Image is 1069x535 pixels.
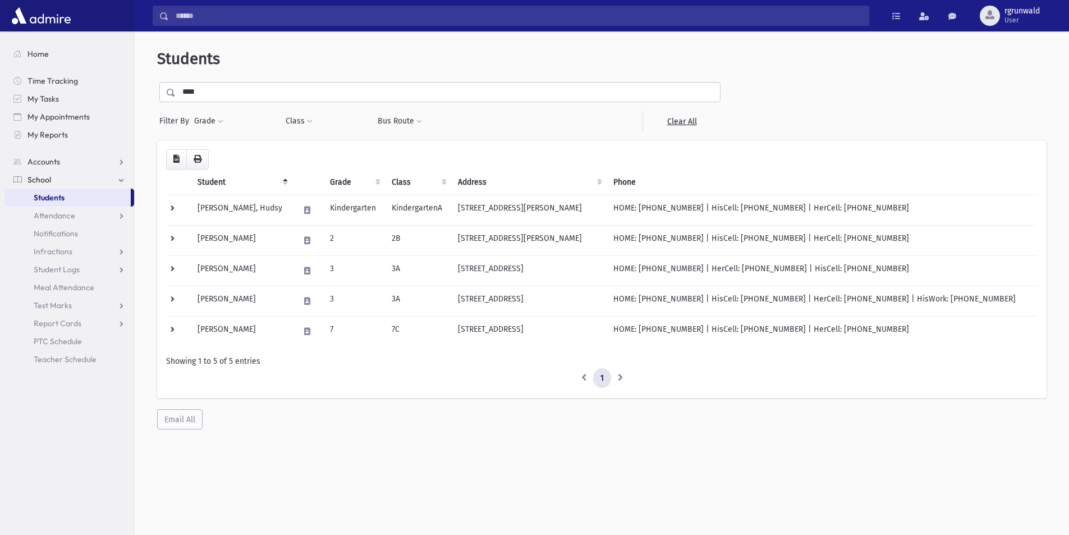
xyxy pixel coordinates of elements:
a: Teacher Schedule [4,350,134,368]
td: [PERSON_NAME] [191,286,292,316]
a: School [4,171,134,189]
span: Teacher Schedule [34,354,97,364]
a: Attendance [4,207,134,225]
th: Student: activate to sort column descending [191,170,292,195]
a: Student Logs [4,260,134,278]
span: Students [34,193,65,203]
td: [STREET_ADDRESS][PERSON_NAME] [451,195,607,225]
td: 3A [385,286,451,316]
span: Infractions [34,246,72,257]
span: My Appointments [27,112,90,122]
td: KindergartenA [385,195,451,225]
td: 3 [323,255,385,286]
button: CSV [166,149,187,170]
a: 1 [593,368,611,388]
a: Report Cards [4,314,134,332]
td: Kindergarten [323,195,385,225]
a: Time Tracking [4,72,134,90]
th: Grade: activate to sort column ascending [323,170,385,195]
span: Meal Attendance [34,282,94,292]
span: School [27,175,51,185]
span: Attendance [34,211,75,221]
td: 2B [385,225,451,255]
td: [STREET_ADDRESS] [451,316,607,346]
span: PTC Schedule [34,336,82,346]
input: Search [169,6,869,26]
a: Test Marks [4,296,134,314]
a: My Tasks [4,90,134,108]
td: [STREET_ADDRESS] [451,286,607,316]
td: 3A [385,255,451,286]
th: Class: activate to sort column ascending [385,170,451,195]
td: HOME: [PHONE_NUMBER] | HerCell: [PHONE_NUMBER] | HisCell: [PHONE_NUMBER] [607,255,1038,286]
a: Home [4,45,134,63]
span: Student Logs [34,264,80,275]
a: Notifications [4,225,134,243]
td: [PERSON_NAME] [191,225,292,255]
a: My Appointments [4,108,134,126]
td: HOME: [PHONE_NUMBER] | HisCell: [PHONE_NUMBER] | HerCell: [PHONE_NUMBER] [607,316,1038,346]
td: HOME: [PHONE_NUMBER] | HisCell: [PHONE_NUMBER] | HerCell: [PHONE_NUMBER] [607,195,1038,225]
button: Email All [157,409,203,429]
th: Address: activate to sort column ascending [451,170,607,195]
span: Filter By [159,115,194,127]
td: [STREET_ADDRESS] [451,255,607,286]
td: [PERSON_NAME] [191,316,292,346]
span: rgrunwald [1004,7,1040,16]
span: Notifications [34,228,78,239]
td: 7C [385,316,451,346]
td: 3 [323,286,385,316]
td: 2 [323,225,385,255]
img: AdmirePro [9,4,74,27]
td: HOME: [PHONE_NUMBER] | HisCell: [PHONE_NUMBER] | HerCell: [PHONE_NUMBER] | HisWork: [PHONE_NUMBER] [607,286,1038,316]
span: My Tasks [27,94,59,104]
td: HOME: [PHONE_NUMBER] | HisCell: [PHONE_NUMBER] | HerCell: [PHONE_NUMBER] [607,225,1038,255]
td: [STREET_ADDRESS][PERSON_NAME] [451,225,607,255]
span: User [1004,16,1040,25]
td: 7 [323,316,385,346]
span: Report Cards [34,318,81,328]
button: Bus Route [377,111,423,131]
span: Students [157,49,220,68]
button: Print [186,149,209,170]
button: Grade [194,111,224,131]
span: Test Marks [34,300,72,310]
button: Class [285,111,313,131]
span: Home [27,49,49,59]
a: PTC Schedule [4,332,134,350]
td: [PERSON_NAME] [191,255,292,286]
span: Time Tracking [27,76,78,86]
span: My Reports [27,130,68,140]
a: Clear All [643,111,721,131]
div: Showing 1 to 5 of 5 entries [166,355,1038,367]
a: My Reports [4,126,134,144]
a: Accounts [4,153,134,171]
span: Accounts [27,157,60,167]
th: Phone [607,170,1038,195]
td: [PERSON_NAME], Hudsy [191,195,292,225]
a: Students [4,189,131,207]
a: Infractions [4,243,134,260]
a: Meal Attendance [4,278,134,296]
